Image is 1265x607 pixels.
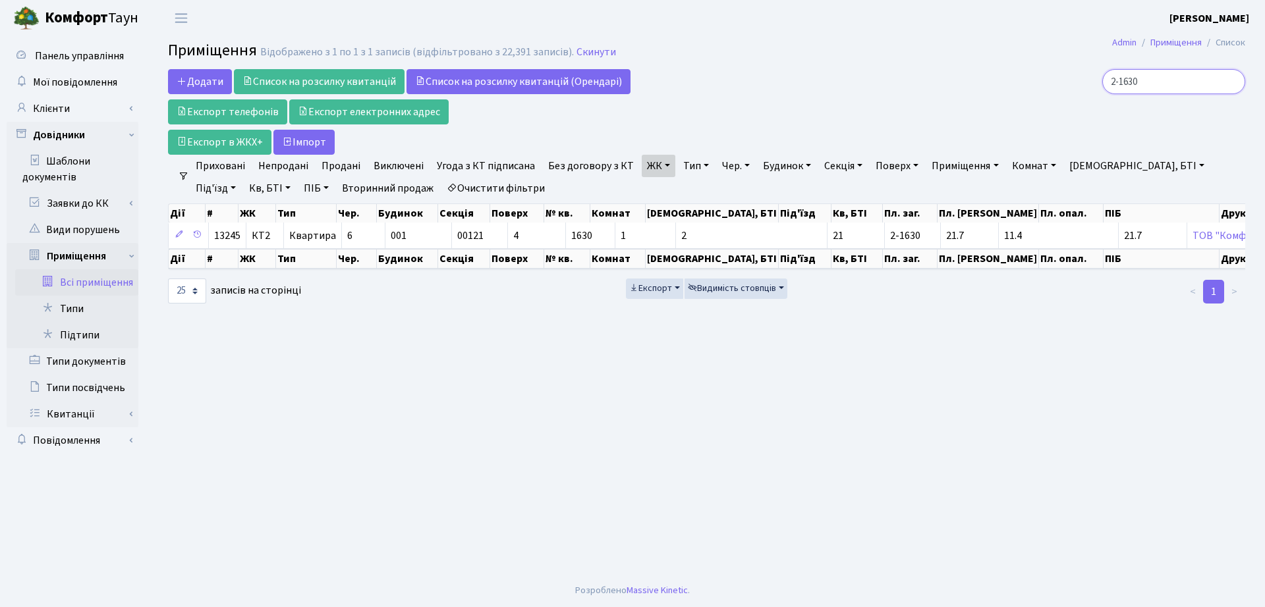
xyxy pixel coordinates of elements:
a: Massive Kinetic [627,583,688,597]
th: Комнат [590,204,646,223]
nav: breadcrumb [1092,29,1265,57]
th: Дії [169,249,206,269]
th: Кв, БТІ [831,204,884,223]
a: Без договору з КТ [543,155,639,177]
a: Продані [316,155,366,177]
th: Кв, БТІ [831,249,884,269]
a: Шаблони документів [7,148,138,190]
a: Види порушень [7,217,138,243]
select: записів на сторінці [168,278,206,303]
th: Тип [276,204,337,223]
th: [DEMOGRAPHIC_DATA], БТІ [646,204,779,223]
b: [PERSON_NAME] [1169,11,1249,26]
span: Мої повідомлення [33,75,117,90]
span: 00121 [457,228,484,243]
th: Пл. опал. [1039,204,1104,223]
a: Вторинний продаж [337,177,439,199]
a: [DEMOGRAPHIC_DATA], БТІ [1064,155,1210,177]
span: 21.7 [1124,228,1142,243]
a: ПІБ [298,177,334,199]
th: Пл. заг. [883,249,938,269]
span: Квартира [289,230,336,241]
li: Список [1202,36,1245,50]
a: Скинути [576,46,616,59]
th: Пл. [PERSON_NAME] [938,249,1039,269]
a: Експорт телефонів [168,99,287,124]
th: № кв. [544,249,590,269]
th: № кв. [544,204,590,223]
th: Під'їзд [779,204,831,223]
th: Пл. заг. [883,204,938,223]
a: Приміщення [15,243,138,269]
span: Додати [177,74,223,89]
th: Тип [276,249,337,269]
span: Експорт [629,282,672,295]
span: 13245 [214,228,240,243]
span: Панель управління [35,49,124,63]
button: Експорт [626,278,683,299]
div: Відображено з 1 по 1 з 1 записів (відфільтровано з 22,391 записів). [260,46,574,59]
a: Типи [15,296,138,322]
a: Список на розсилку квитанцій [234,69,405,94]
th: ПІБ [1104,249,1220,269]
span: Приміщення [168,39,257,62]
a: Непродані [253,155,314,177]
a: Експорт в ЖКХ+ [168,130,271,155]
a: ЖК [642,155,675,177]
span: Видимість стовпців [688,282,776,295]
span: КТ2 [252,230,278,241]
a: Комнат [1007,155,1061,177]
th: Комнат [590,249,646,269]
button: Видимість стовпців [685,278,787,299]
a: Підтипи [15,322,138,348]
span: 1 [621,228,626,243]
th: Чер. [337,249,377,269]
th: # [206,204,239,223]
a: Додати [168,69,232,94]
a: Список на розсилку квитанцій (Орендарі) [407,69,631,94]
a: Приміщення [1150,36,1202,49]
th: Чер. [337,204,377,223]
a: 1 [1203,280,1224,303]
th: [DEMOGRAPHIC_DATA], БТІ [646,249,779,269]
a: Квитанції [15,401,138,427]
a: Виключені [368,155,429,177]
span: 21.7 [946,228,964,243]
a: Тип [678,155,714,177]
a: Експорт електронних адрес [289,99,449,124]
th: Поверх [490,204,544,223]
span: Таун [45,7,138,30]
th: ПІБ [1104,204,1220,223]
b: Комфорт [45,7,108,28]
input: Пошук... [1102,69,1245,94]
a: Очистити фільтри [441,177,550,199]
a: Admin [1112,36,1137,49]
span: 2-1630 [890,228,920,243]
a: Мої повідомлення [7,69,138,95]
span: 001 [391,228,407,243]
a: Чер. [717,155,755,177]
th: ЖК [239,204,276,223]
th: ЖК [239,249,276,269]
a: Угода з КТ підписана [432,155,540,177]
a: Кв, БТІ [244,177,296,199]
a: Типи документів [7,348,138,375]
a: Типи посвідчень [7,375,138,401]
a: Поверх [870,155,924,177]
th: Секція [438,249,490,269]
a: Повідомлення [7,427,138,454]
span: 1630 [571,228,592,243]
th: Секція [438,204,490,223]
th: Пл. опал. [1039,249,1104,269]
a: Приховані [190,155,250,177]
a: Секція [819,155,868,177]
a: Заявки до КК [15,190,138,217]
img: logo.png [13,5,40,32]
a: Довідники [7,122,138,148]
span: 11.4 [1004,228,1022,243]
label: записів на сторінці [168,278,301,303]
th: Дії [169,204,206,223]
button: Iмпорт [273,130,335,155]
th: Будинок [377,249,438,269]
a: Всі приміщення [15,269,138,296]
